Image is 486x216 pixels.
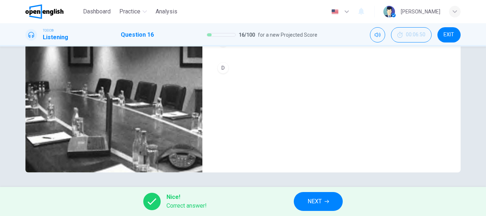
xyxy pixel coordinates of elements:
img: en [330,9,339,15]
button: EXIT [437,27,461,42]
span: Correct answer! [166,201,207,210]
div: [PERSON_NAME] [401,7,440,16]
button: Analysis [153,5,180,18]
span: for a new Projected Score [258,30,317,39]
span: Dashboard [83,7,111,16]
a: OpenEnglish logo [25,4,80,19]
h1: Question 16 [121,30,154,39]
span: Practice [119,7,140,16]
span: 00:06:50 [406,32,425,38]
span: NEXT [308,196,322,207]
img: Profile picture [383,6,395,17]
div: Mute [370,27,385,42]
button: Practice [116,5,150,18]
span: EXIT [444,32,454,38]
span: Analysis [156,7,177,16]
h1: Listening [43,33,68,42]
img: OpenEnglish logo [25,4,63,19]
span: 16 / 100 [239,30,255,39]
button: 00:06:50 [391,27,432,42]
button: NEXT [294,192,343,211]
span: Nice! [166,193,207,201]
span: TOEIC® [43,28,54,33]
div: Hide [391,27,432,42]
button: Dashboard [80,5,114,18]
